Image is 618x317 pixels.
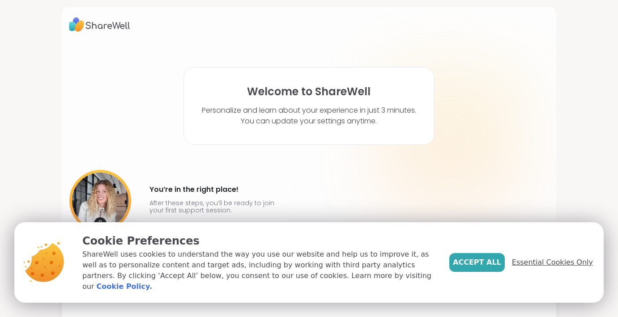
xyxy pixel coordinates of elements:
p: After these steps, you’ll be ready to join your first support session. [149,199,278,214]
span: Accept All [453,257,501,268]
img: User image [69,170,131,232]
h1: Welcome to ShareWell [247,85,371,98]
h4: You’re in the right place! [149,182,278,197]
p: ShareWell uses cookies to understand the way you use our website and help us to improve it, as we... [82,249,435,292]
p: Personalize and learn about your experience in just 3 minutes. You can update your settings anytime. [202,105,416,127]
img: mic icon [94,217,107,230]
span: Essential Cookies Only [512,257,593,268]
a: Cookie Policy. [97,281,152,292]
p: Cookie Preferences [82,233,435,249]
img: ShareWell Logo [69,14,130,35]
button: Accept All [449,253,505,272]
